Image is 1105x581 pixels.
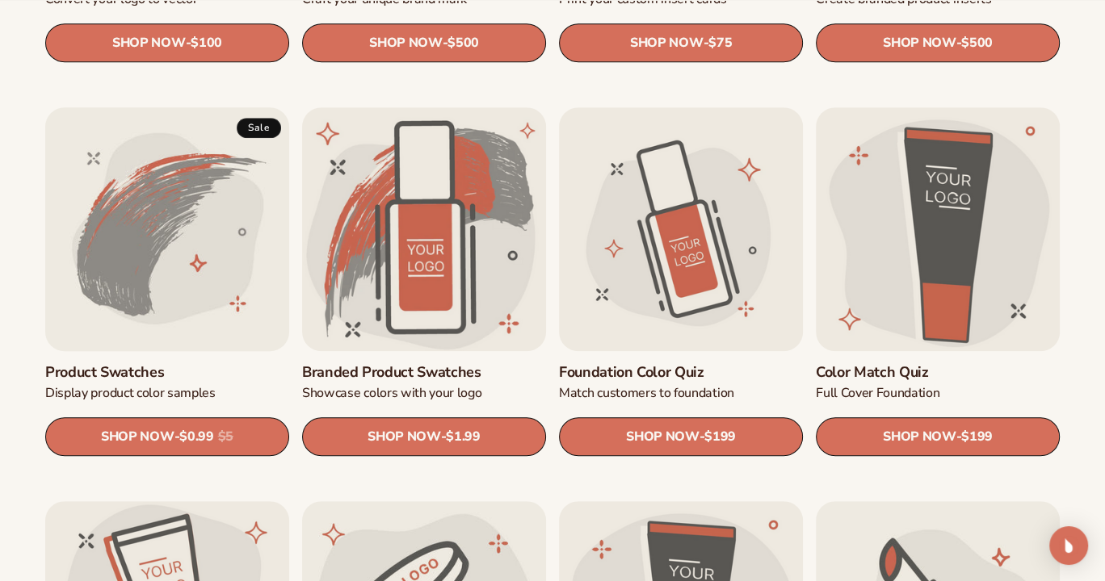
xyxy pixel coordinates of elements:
[302,364,546,382] a: Branded product swatches
[1049,526,1088,565] div: Open Intercom Messenger
[302,23,546,62] a: SHOP NOW- $500
[816,23,1060,62] a: SHOP NOW- $500
[559,23,803,62] a: SHOP NOW- $75
[559,364,803,382] a: Foundation Color Quiz
[302,417,546,456] a: SHOP NOW- $1.99
[45,417,289,456] a: SHOP NOW- $0.99 $5
[45,23,289,62] a: SHOP NOW- $100
[816,417,1060,456] a: SHOP NOW- $199
[559,417,803,456] a: SHOP NOW- $199
[45,364,289,382] a: Product Swatches
[816,364,1060,382] a: Color Match Quiz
